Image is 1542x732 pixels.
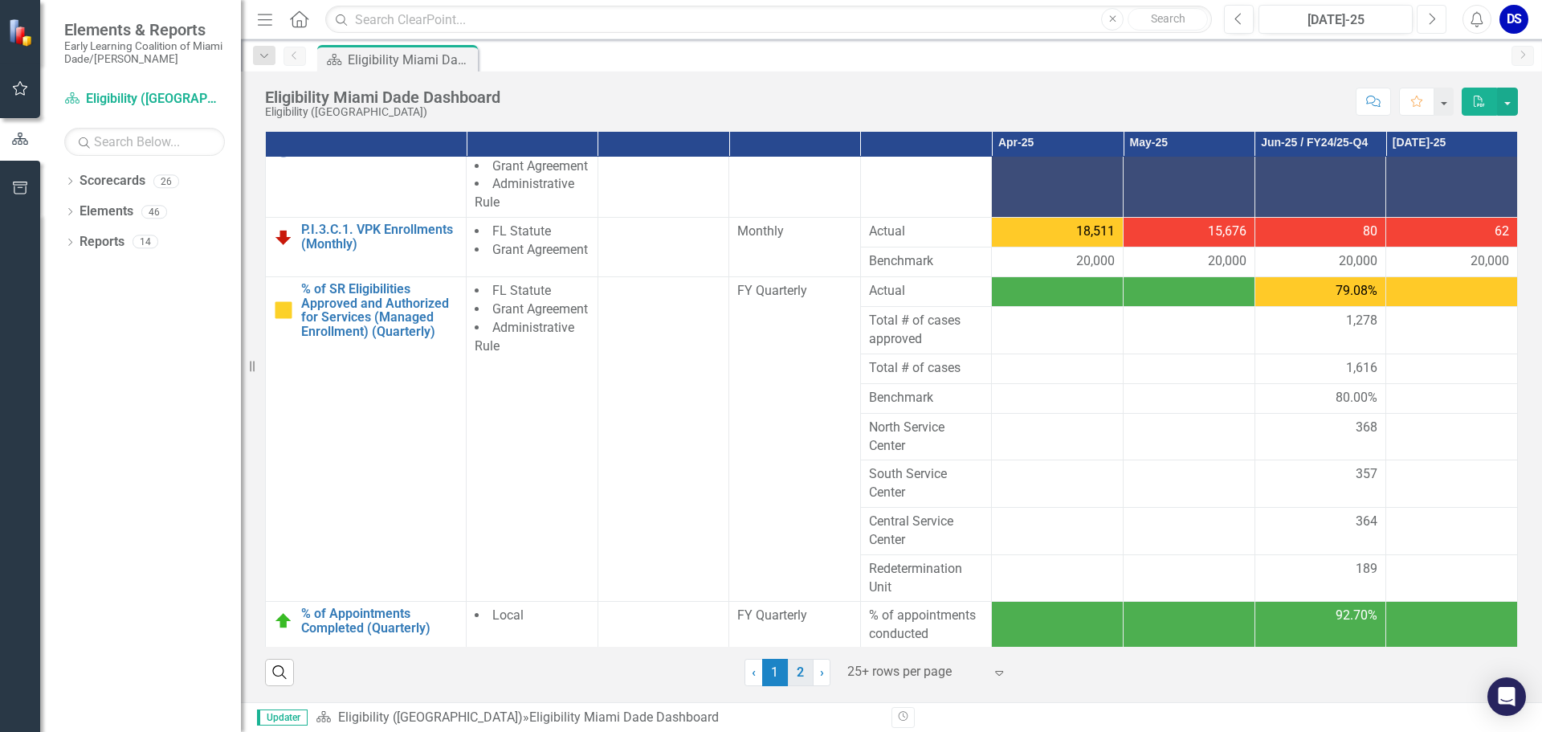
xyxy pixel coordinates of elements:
img: ClearPoint Strategy [8,18,36,46]
div: Monthly [737,223,852,241]
span: FL Statute [492,223,551,239]
span: ‹ [752,665,756,680]
span: Central Service Center [869,513,984,550]
span: South Service Center [869,465,984,502]
span: Benchmark [869,252,984,271]
input: Search ClearPoint... [325,6,1212,34]
td: Double-Click to Edit [1124,247,1255,277]
td: Double-Click to Edit [1254,508,1386,555]
td: Double-Click to Edit Right Click for Context Menu [266,133,467,217]
span: Updater [257,710,308,726]
span: 20,000 [1208,252,1246,271]
td: Double-Click to Edit [1254,218,1386,247]
a: Eligibility ([GEOGRAPHIC_DATA]) [64,90,225,108]
td: Double-Click to Edit [1254,413,1386,460]
span: Actual [869,223,984,241]
span: 15,676 [1208,223,1246,241]
td: Double-Click to Edit [1254,247,1386,277]
td: Double-Click to Edit [1386,218,1518,247]
button: [DATE]-25 [1258,5,1413,34]
a: Reports [80,233,124,251]
td: Double-Click to Edit [1124,133,1255,217]
span: › [820,665,824,680]
td: Double-Click to Edit [992,247,1124,277]
td: Double-Click to Edit [598,277,729,602]
span: 80.00% [1336,389,1377,407]
div: Eligibility Miami Dade Dashboard [265,88,500,106]
div: Eligibility Miami Dade Dashboard [348,50,474,70]
td: Double-Click to Edit [1254,354,1386,383]
span: FL Statute [492,283,551,298]
td: Double-Click to Edit [1254,133,1386,217]
span: Search [1151,12,1185,25]
div: 14 [133,235,158,249]
td: Double-Click to Edit [992,133,1124,217]
span: North Service Center [869,419,984,456]
td: Double-Click to Edit [1386,133,1518,217]
a: Elements [80,202,133,221]
div: Eligibility ([GEOGRAPHIC_DATA]) [265,106,500,118]
span: 368 [1356,419,1377,437]
span: Elements & Reports [64,20,225,39]
td: Double-Click to Edit [1386,247,1518,277]
span: Local [492,607,524,623]
div: FY Quarterly [737,607,852,625]
span: 189 [1356,560,1377,579]
span: 20,000 [1076,252,1115,271]
span: Total # of cases approved [869,312,984,349]
a: Eligibility ([GEOGRAPHIC_DATA]) [338,710,523,725]
span: 79.08% [1336,282,1377,301]
span: Actual [869,282,984,301]
small: Early Learning Coalition of Miami Dade/[PERSON_NAME] [64,39,225,66]
a: % of SR Eligibilities Approved and Authorized for Services (Managed Enrollment) (Quarterly) [301,282,458,338]
span: Grant Agreement [492,158,588,174]
a: 2 [788,659,814,686]
img: Above Target [274,611,293,631]
span: 18,511 [1076,223,1115,241]
a: P.I.3.C.1. VPK Enrollments (Monthly) [301,223,458,251]
div: Open Intercom Messenger [1487,677,1526,716]
span: Benchmark [869,389,984,407]
span: 1 [762,659,788,686]
div: » [316,709,879,727]
div: Eligibility Miami Dade Dashboard [529,710,719,725]
button: Search [1128,8,1208,31]
span: 80 [1363,223,1377,241]
img: Below Plan [274,227,293,247]
span: 62 [1495,223,1509,241]
a: Scorecards [80,172,145,190]
span: % of appointments conducted [869,607,984,644]
span: 1,616 [1346,359,1377,378]
td: Double-Click to Edit [1254,383,1386,413]
td: Double-Click to Edit Right Click for Context Menu [266,277,467,602]
span: Administrative Rule [475,320,574,354]
div: FY Quarterly [737,282,852,301]
span: Grant Agreement [492,242,588,257]
td: Double-Click to Edit [992,218,1124,247]
span: 20,000 [1339,252,1377,271]
td: Double-Click to Edit Right Click for Context Menu [266,218,467,277]
div: 26 [153,174,179,188]
td: Double-Click to Edit [1124,218,1255,247]
td: Double-Click to Edit [598,218,729,277]
a: % of Appointments Completed (Quarterly) [301,607,458,635]
span: 364 [1356,513,1377,531]
td: Double-Click to Edit [1254,460,1386,508]
span: 20,000 [1471,252,1509,271]
div: 46 [141,205,167,219]
span: 92.70% [1336,607,1377,625]
span: 357 [1356,465,1377,484]
button: DS [1499,5,1528,34]
img: Caution [274,301,293,320]
span: Administrative Rule [475,176,574,210]
input: Search Below... [64,128,225,156]
span: Total # of cases [869,359,984,378]
span: 1,278 [1346,312,1377,330]
div: [DATE]-25 [1264,10,1407,30]
td: Double-Click to Edit [598,133,729,217]
span: Redetermination Unit [869,560,984,597]
span: Grant Agreement [492,301,588,317]
td: Double-Click to Edit [1254,554,1386,602]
